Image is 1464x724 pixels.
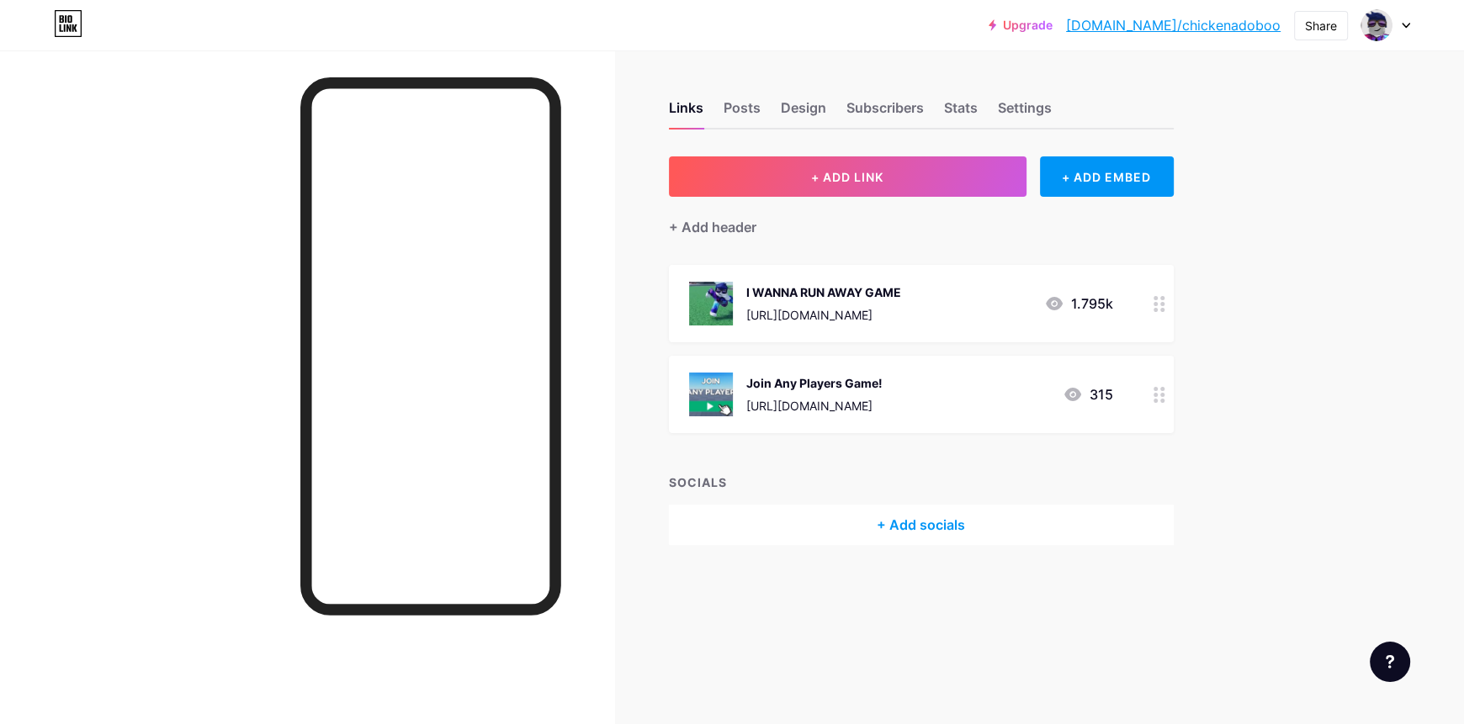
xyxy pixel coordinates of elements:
div: + ADD EMBED [1040,156,1174,197]
div: Stats [944,98,978,128]
a: Upgrade [989,18,1053,32]
div: 315 [1063,384,1113,404]
div: Share [1305,17,1337,34]
div: + Add socials [669,505,1174,545]
div: Design [781,98,826,128]
div: Posts [724,98,761,128]
div: + Add header [669,217,756,237]
div: I WANNA RUN AWAY GAME [746,283,901,301]
div: 1.795k [1044,293,1113,314]
img: I WANNA RUN AWAY GAME [689,282,733,325]
div: Links [669,98,703,128]
img: hi [1361,9,1392,41]
button: + ADD LINK [669,156,1026,197]
div: Settings [998,98,1052,128]
div: SOCIALS [669,473,1174,491]
img: Join Any Players Game! [689,373,733,416]
a: [DOMAIN_NAME]/chickenadoboo [1066,15,1281,35]
div: Join Any Players Game! [746,374,883,392]
span: + ADD LINK [811,170,883,184]
div: [URL][DOMAIN_NAME] [746,397,883,415]
div: [URL][DOMAIN_NAME] [746,306,901,324]
div: Subscribers [846,98,924,128]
